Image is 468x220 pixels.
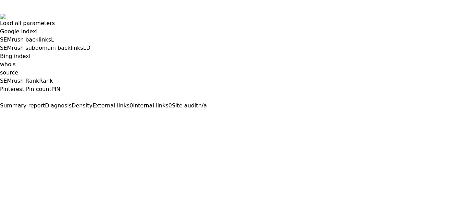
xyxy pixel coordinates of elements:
[51,36,54,43] span: L
[45,102,72,109] span: Diagnosis
[133,102,168,109] span: Internal links
[130,102,133,109] span: 0
[198,102,207,109] span: n/a
[36,28,38,35] span: I
[172,102,207,109] a: Site auditn/a
[83,45,90,51] span: LD
[169,102,172,109] span: 0
[172,102,198,109] span: Site audit
[72,102,93,109] span: Density
[93,102,130,109] span: External links
[51,86,60,92] span: PIN
[39,78,53,84] span: Rank
[29,53,31,59] span: I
